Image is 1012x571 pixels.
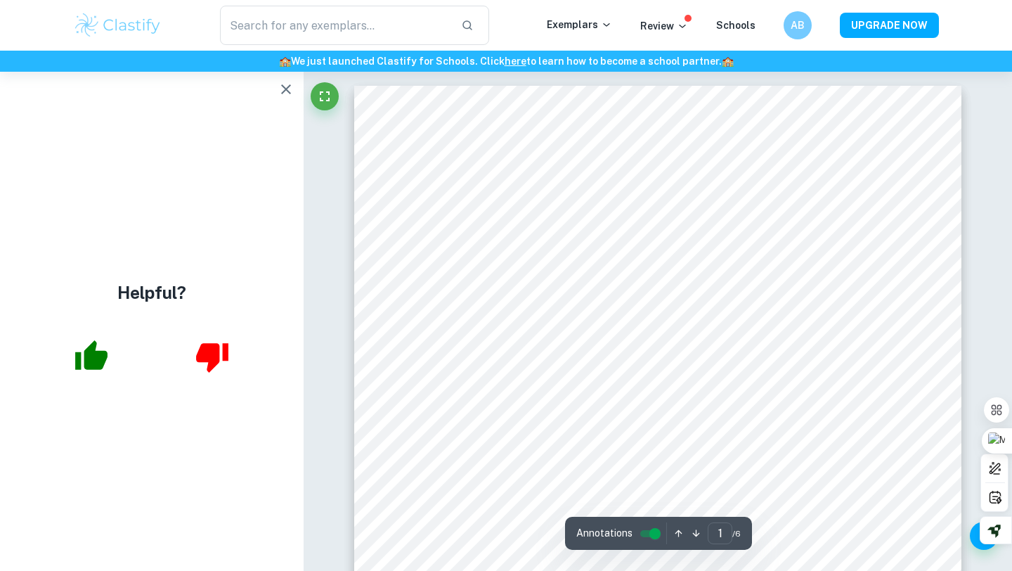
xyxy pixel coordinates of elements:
span: / 6 [732,527,741,540]
input: Search for any exemplars... [220,6,450,45]
h6: We just launched Clastify for Schools. Click to learn how to become a school partner. [3,53,1009,69]
button: Help and Feedback [970,522,998,550]
h6: AB [790,18,806,33]
img: Clastify logo [73,11,162,39]
span: Annotations [576,526,632,541]
span: 🏫 [279,56,291,67]
button: UPGRADE NOW [840,13,939,38]
p: Exemplars [547,17,612,32]
button: Fullscreen [311,82,339,110]
button: AB [784,11,812,39]
p: Review [640,18,688,34]
a: here [505,56,526,67]
span: 🏫 [722,56,734,67]
h4: Helpful? [117,280,186,305]
a: Schools [716,20,755,31]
